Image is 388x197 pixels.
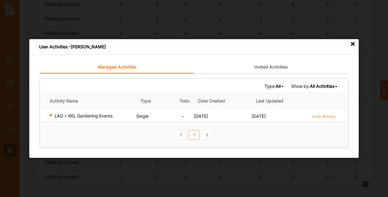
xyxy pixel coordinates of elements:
th: Todo [175,94,194,108]
th: Type [136,94,175,108]
a: Enter Activity [312,113,336,119]
a: Previous item [175,130,186,140]
th: Activity Name [40,94,136,108]
div: Pagination Navigation [174,129,214,140]
div: User Activities - [PERSON_NAME] [29,39,359,55]
a: 1 [189,130,199,140]
th: Date Created [194,94,252,108]
div: LAD = KEL Gardening Events [50,113,134,119]
span: - [182,113,184,119]
span: Type: [264,83,285,89]
span: [DATE] [252,113,266,119]
a: Next item [202,130,213,140]
span: [DATE] [194,113,208,119]
b: All Activities [310,84,334,89]
b: All [276,84,281,89]
span: Show by: [291,83,338,89]
a: Invited Activities [194,61,348,73]
a: Managed Activities [40,61,194,73]
th: Last Updated [252,94,309,108]
span: Single [136,113,149,119]
label: Enter Activity [312,114,336,119]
